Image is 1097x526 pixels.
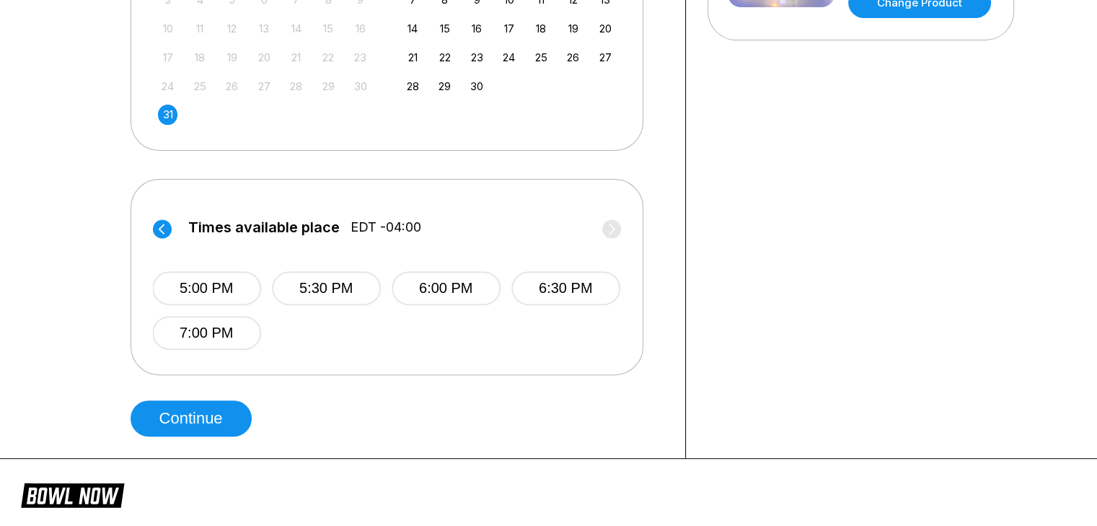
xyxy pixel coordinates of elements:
[152,316,261,350] button: 7:00 PM
[286,76,306,96] div: Not available Thursday, August 28th, 2025
[435,48,454,67] div: Choose Monday, September 22nd, 2025
[467,76,487,96] div: Choose Tuesday, September 30th, 2025
[403,76,423,96] div: Choose Sunday, September 28th, 2025
[351,219,421,235] span: EDT -04:00
[255,48,274,67] div: Not available Wednesday, August 20th, 2025
[351,76,370,96] div: Not available Saturday, August 30th, 2025
[158,19,177,38] div: Not available Sunday, August 10th, 2025
[596,19,615,38] div: Choose Saturday, September 20th, 2025
[190,76,210,96] div: Not available Monday, August 25th, 2025
[286,19,306,38] div: Not available Thursday, August 14th, 2025
[596,48,615,67] div: Choose Saturday, September 27th, 2025
[499,48,519,67] div: Choose Wednesday, September 24th, 2025
[499,19,519,38] div: Choose Wednesday, September 17th, 2025
[403,19,423,38] div: Choose Sunday, September 14th, 2025
[351,48,370,67] div: Not available Saturday, August 23rd, 2025
[532,48,551,67] div: Choose Thursday, September 25th, 2025
[158,48,177,67] div: Not available Sunday, August 17th, 2025
[190,48,210,67] div: Not available Monday, August 18th, 2025
[319,19,338,38] div: Not available Friday, August 15th, 2025
[131,400,252,437] button: Continue
[511,271,620,305] button: 6:30 PM
[255,76,274,96] div: Not available Wednesday, August 27th, 2025
[152,271,261,305] button: 5:00 PM
[467,48,487,67] div: Choose Tuesday, September 23rd, 2025
[222,48,242,67] div: Not available Tuesday, August 19th, 2025
[158,76,177,96] div: Not available Sunday, August 24th, 2025
[272,271,381,305] button: 5:30 PM
[190,19,210,38] div: Not available Monday, August 11th, 2025
[403,48,423,67] div: Choose Sunday, September 21st, 2025
[563,48,583,67] div: Choose Friday, September 26th, 2025
[351,19,370,38] div: Not available Saturday, August 16th, 2025
[319,48,338,67] div: Not available Friday, August 22nd, 2025
[392,271,501,305] button: 6:00 PM
[286,48,306,67] div: Not available Thursday, August 21st, 2025
[188,219,340,235] span: Times available place
[435,76,454,96] div: Choose Monday, September 29th, 2025
[319,76,338,96] div: Not available Friday, August 29th, 2025
[435,19,454,38] div: Choose Monday, September 15th, 2025
[222,19,242,38] div: Not available Tuesday, August 12th, 2025
[532,19,551,38] div: Choose Thursday, September 18th, 2025
[255,19,274,38] div: Not available Wednesday, August 13th, 2025
[467,19,487,38] div: Choose Tuesday, September 16th, 2025
[222,76,242,96] div: Not available Tuesday, August 26th, 2025
[158,105,177,124] div: Choose Sunday, August 31st, 2025
[563,19,583,38] div: Choose Friday, September 19th, 2025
